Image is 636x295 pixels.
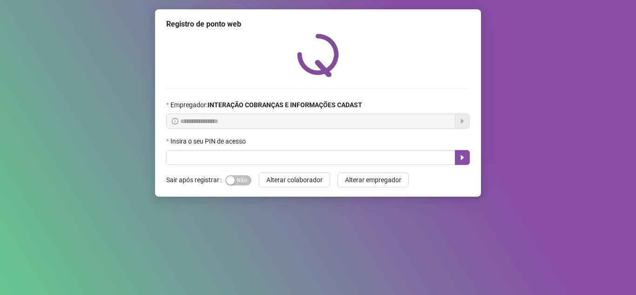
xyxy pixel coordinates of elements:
[259,172,330,187] button: Alterar colaborador
[208,101,362,109] strong: INTERAÇÃO COBRANÇAS E INFORMAÇÕES CADAST
[166,136,252,146] label: Insira o seu PIN de acesso
[266,175,323,185] span: Alterar colaborador
[459,154,466,161] span: caret-right
[338,172,409,187] button: Alterar empregador
[166,19,470,30] div: Registro de ponto web
[166,172,225,187] label: Sair após registrar
[345,175,401,185] span: Alterar empregador
[172,118,178,124] span: info-circle
[297,34,339,77] img: QRPoint
[170,100,362,110] span: Empregador :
